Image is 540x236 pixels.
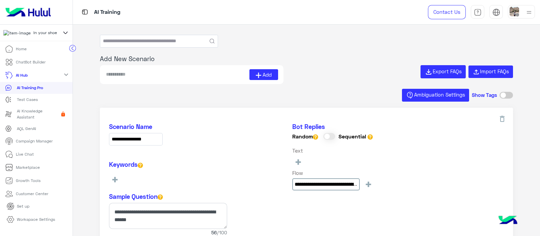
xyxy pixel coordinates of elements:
span: 56 [109,229,227,236]
h5: Keywords [109,161,163,168]
mat-icon: expand_more [62,71,70,79]
img: profile [525,8,533,17]
a: Workspace Settings [1,213,60,226]
a: Set up [1,200,35,213]
span: Import FAQs [480,68,509,74]
a: Contact Us [428,5,466,19]
span: Add [263,71,272,79]
p: Customer Center [16,191,48,197]
span: Bot Replies [292,123,325,130]
span: /100 [217,229,227,236]
img: tab [81,8,89,16]
button: + [109,174,121,185]
span: + [294,156,302,167]
h6: Random [292,133,318,140]
img: tab [474,8,482,16]
h6: Flow [292,170,374,176]
h5: Scenario Name [109,123,163,131]
span: Ambiguation Settings [414,91,465,98]
a: tab [471,5,484,19]
img: userImage [510,7,519,16]
p: Marketplace [16,164,40,171]
button: Ambiguation Settings [402,89,469,102]
h5: Sample Question [109,193,227,201]
button: Search [210,38,215,44]
span: Export FAQs [433,68,462,74]
p: AI Training [94,8,120,17]
img: tab [492,8,500,16]
img: 300744643126508 [3,30,31,36]
p: Workspace Settings [17,216,55,222]
p: AI Training Pro [17,85,43,91]
p: Home [16,46,27,52]
p: AI Knowledge Assistant [17,108,58,120]
button: Import FAQs [468,65,513,78]
p: ChatBot Builder [16,59,46,65]
p: Test Cases [17,97,38,103]
span: + [111,174,119,185]
p: Live Chat [16,151,34,157]
p: Set up [17,203,29,209]
button: Add [249,69,278,80]
img: hulul-logo.png [496,209,520,233]
span: In your shoe [33,30,57,36]
p: AQL GenAI [17,126,36,132]
p: AI Hub [16,72,28,78]
img: Logo [3,5,54,19]
h5: Show Tags [472,92,497,99]
button: Export FAQs [421,65,466,78]
p: Campaign Manager [16,138,53,144]
button: + [292,156,304,167]
span: + [364,178,372,189]
h5: Add New Scenario [100,55,513,63]
h6: Sequential [339,133,373,140]
button: + [362,178,374,189]
p: Growth Tools [16,178,40,184]
h6: Text [292,148,374,154]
